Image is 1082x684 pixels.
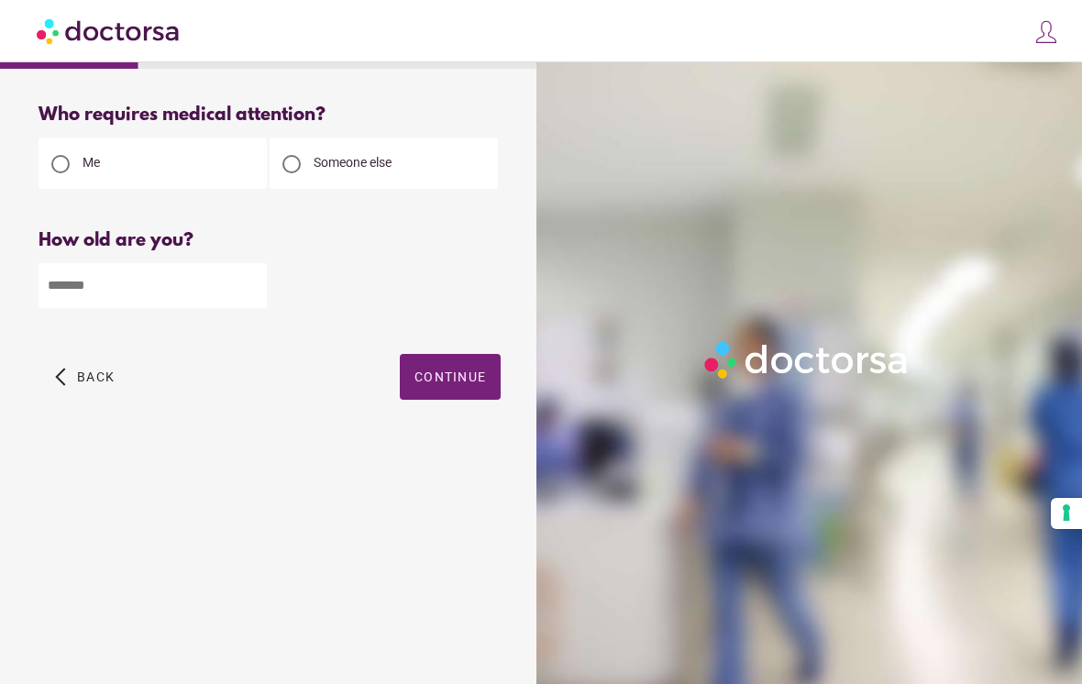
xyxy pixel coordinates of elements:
span: Me [83,155,100,170]
div: How old are you? [39,230,501,251]
button: Continue [400,354,501,400]
div: Who requires medical attention? [39,105,501,126]
span: Continue [414,370,486,384]
img: Doctorsa.com [37,10,182,51]
span: Back [77,370,115,384]
button: Your consent preferences for tracking technologies [1051,498,1082,529]
img: Logo-Doctorsa-trans-White-partial-flat.png [699,336,915,384]
span: Someone else [314,155,392,170]
img: icons8-customer-100.png [1033,19,1059,45]
button: arrow_back_ios Back [48,354,122,400]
